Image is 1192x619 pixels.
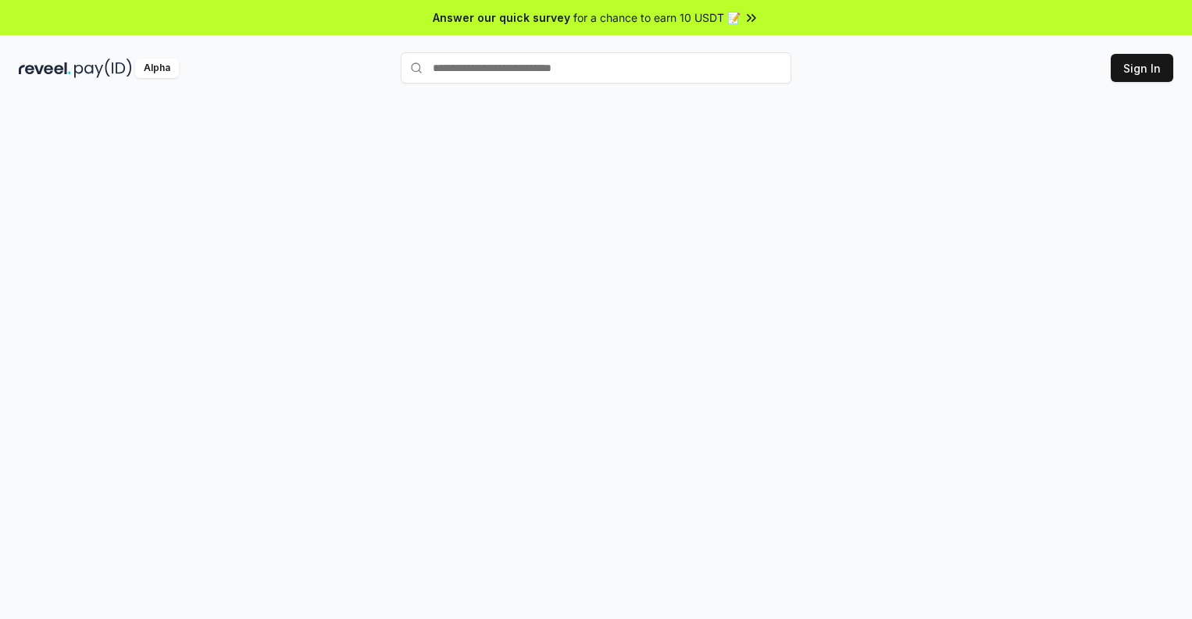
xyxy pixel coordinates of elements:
[433,9,570,26] span: Answer our quick survey
[74,59,132,78] img: pay_id
[1111,54,1173,82] button: Sign In
[573,9,741,26] span: for a chance to earn 10 USDT 📝
[19,59,71,78] img: reveel_dark
[135,59,179,78] div: Alpha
